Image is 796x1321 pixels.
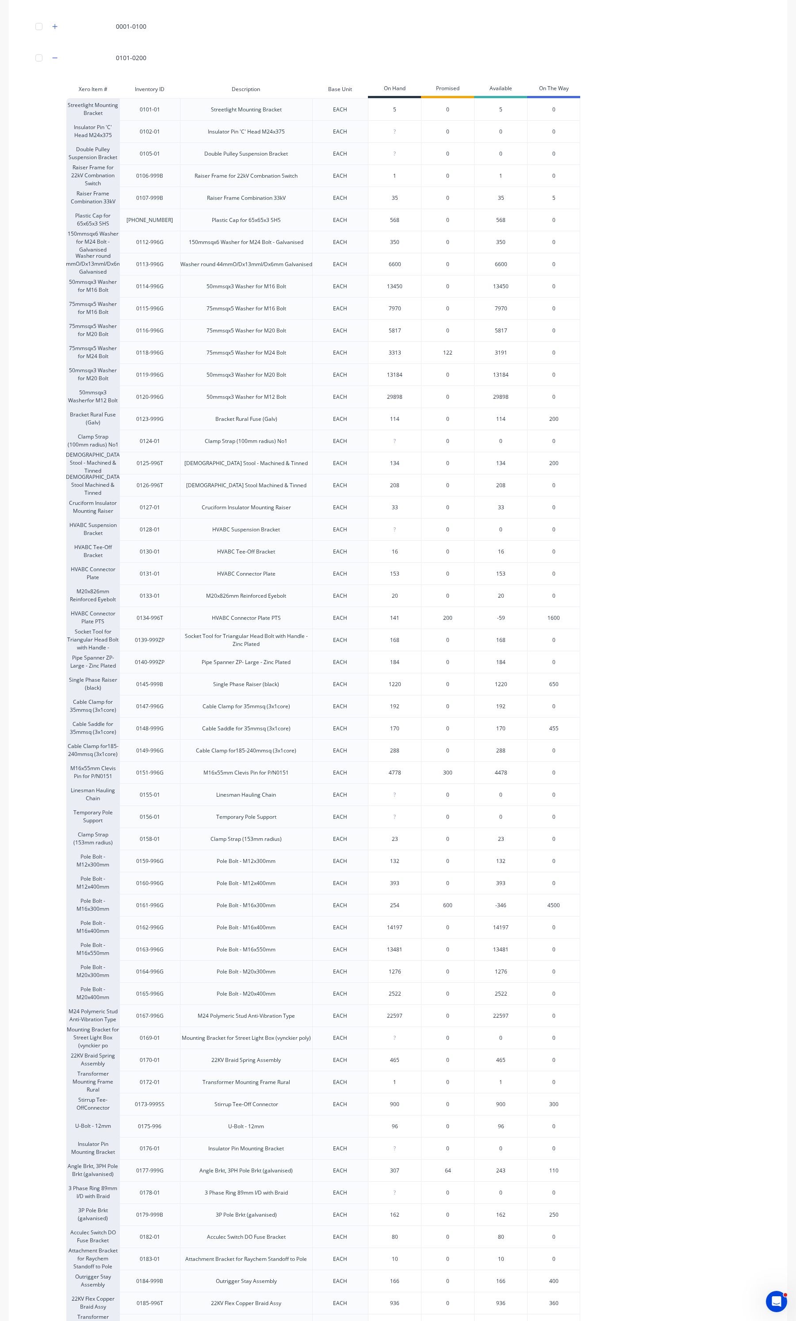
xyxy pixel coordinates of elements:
[527,761,580,783] div: 0
[474,187,527,209] div: 35
[66,584,119,607] div: M20x826mm Reinforced Eyebolt
[368,209,421,231] div: 568
[180,828,312,850] div: Clamp Strap (153mm radius)
[312,518,368,540] div: EACH
[180,209,312,231] div: Plastic Cap for 65x65x3 SHS
[66,540,119,562] div: HVABC Tee-Off Bracket
[180,363,312,386] div: 50mmsqx3 Washer for M20 Bolt
[527,651,580,673] div: 0
[421,850,474,872] div: 0
[66,231,119,253] div: 150mmsqx6 Washer for M24 Bolt - Galvanised
[368,231,421,253] div: 350
[474,739,527,761] div: 288
[474,80,527,98] div: Available
[368,320,421,342] div: 5817
[474,540,527,562] div: 16
[527,319,580,341] div: 0
[119,363,180,386] div: 0119-996G
[66,120,119,142] div: Insulator Pin 'C' Head M24x375
[527,673,580,695] div: 650
[474,850,527,872] div: 132
[421,783,474,806] div: 0
[474,629,527,651] div: 168
[421,695,474,717] div: 0
[312,695,368,717] div: EACH
[527,187,580,209] div: 5
[66,651,119,673] div: Pipe Spanner ZP- Large - Zinc Plated
[421,651,474,673] div: 0
[180,231,312,253] div: 150mmsqx6 Washer for M24 Bolt - Galvanised
[312,872,368,894] div: EACH
[66,430,119,452] div: Clamp Strap (100mm radius) No1
[368,99,421,121] div: 5
[474,430,527,452] div: 0
[180,540,312,562] div: HVABC Tee-Off Bracket
[421,408,474,430] div: 0
[421,386,474,408] div: 0
[474,452,527,474] div: 134
[312,806,368,828] div: EACH
[474,584,527,607] div: 20
[421,341,474,363] div: 122
[119,562,180,584] div: 0131-01
[119,806,180,828] div: 0156-01
[421,253,474,275] div: 0
[66,319,119,341] div: 75mmsqx5 Washer for M20 Bolt
[66,363,119,386] div: 50mmsqx3 Washer for M20 Bolt
[312,209,368,231] div: EACH
[180,717,312,739] div: Cable Saddle for 35mmsq (3x1core)
[312,408,368,430] div: EACH
[474,120,527,142] div: 0
[368,165,421,187] div: 1
[368,342,421,364] div: 3313
[368,386,421,408] div: 29898
[66,408,119,430] div: Bracket Rural Fuse (Galv)
[421,187,474,209] div: 0
[474,872,527,894] div: 393
[119,739,180,761] div: 0149-996G
[119,80,180,98] div: Inventory ID
[474,98,527,120] div: 5
[312,761,368,783] div: EACH
[312,297,368,319] div: EACH
[119,474,180,496] div: 0126-996T
[66,386,119,408] div: 50mmsqx3 Washerfor M12 Bolt
[368,452,421,474] div: 134
[66,209,119,231] div: Plastic Cap for 65x65x3 SHS
[312,783,368,806] div: EACH
[368,607,421,629] div: 141
[527,80,580,98] div: On The Way
[312,828,368,850] div: EACH
[312,629,368,651] div: EACH
[66,761,119,783] div: M16x55mm Clevis Pin for P/N0151
[474,651,527,673] div: 184
[474,806,527,828] div: 0
[119,584,180,607] div: 0133-01
[312,275,368,297] div: EACH
[474,164,527,187] div: 1
[421,761,474,783] div: 300
[66,253,119,275] div: Washer round 44mmO/Dx13mmI/Dx6mm Galvanised
[119,518,180,540] div: 0128-01
[312,452,368,474] div: EACH
[119,386,180,408] div: 0120-996G
[312,474,368,496] div: EACH
[312,187,368,209] div: EACH
[119,607,180,629] div: 0134-996T
[119,651,180,673] div: 0140-999ZP
[368,651,421,673] div: 184
[119,231,180,253] div: 0112-996G
[180,695,312,717] div: Cable Clamp for 35mmsq (3x1core)
[66,739,119,761] div: Cable Clamp for185-240mmsq (3x1core)
[527,540,580,562] div: 0
[527,253,580,275] div: 0
[312,673,368,695] div: EACH
[66,518,119,540] div: HVABC Suspension Bracket
[66,806,119,828] div: Temporary Pole Support
[474,253,527,275] div: 6600
[180,806,312,828] div: Temporary Pole Support
[527,164,580,187] div: 0
[119,717,180,739] div: 0148-999G
[421,98,474,120] div: 0
[180,474,312,496] div: [DEMOGRAPHIC_DATA] Stool Machined & Tinned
